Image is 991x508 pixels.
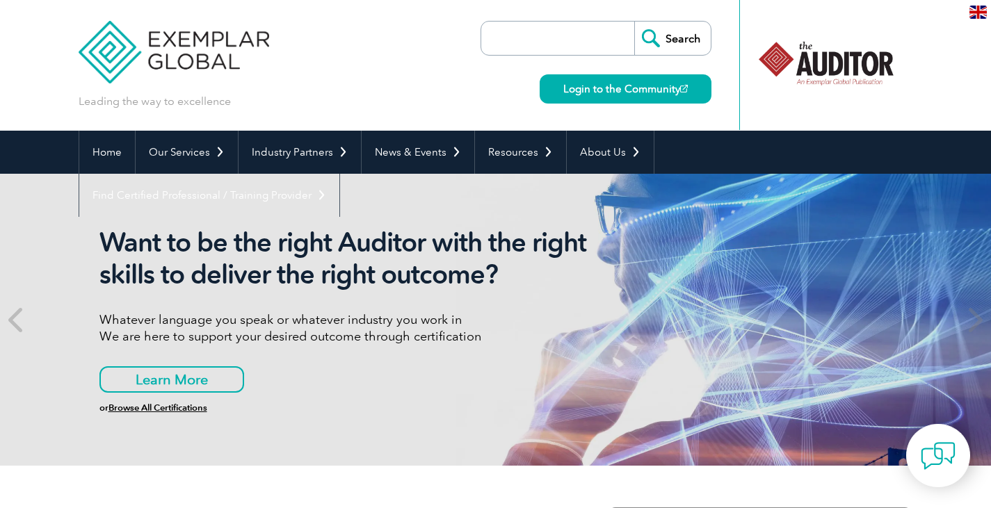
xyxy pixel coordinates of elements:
[108,402,207,413] a: Browse All Certifications
[136,131,238,174] a: Our Services
[99,227,621,290] h2: Want to be the right Auditor with the right skills to deliver the right outcome?
[362,131,474,174] a: News & Events
[680,85,688,92] img: open_square.png
[969,6,987,19] img: en
[540,74,711,104] a: Login to the Community
[79,174,339,217] a: Find Certified Professional / Training Provider
[79,131,135,174] a: Home
[239,131,361,174] a: Industry Partners
[99,403,621,413] h6: or
[99,311,621,345] p: Whatever language you speak or whatever industry you work in We are here to support your desired ...
[567,131,654,174] a: About Us
[921,439,956,473] img: contact-chat.png
[79,94,231,109] p: Leading the way to excellence
[634,22,711,55] input: Search
[475,131,566,174] a: Resources
[99,366,244,393] a: Learn More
